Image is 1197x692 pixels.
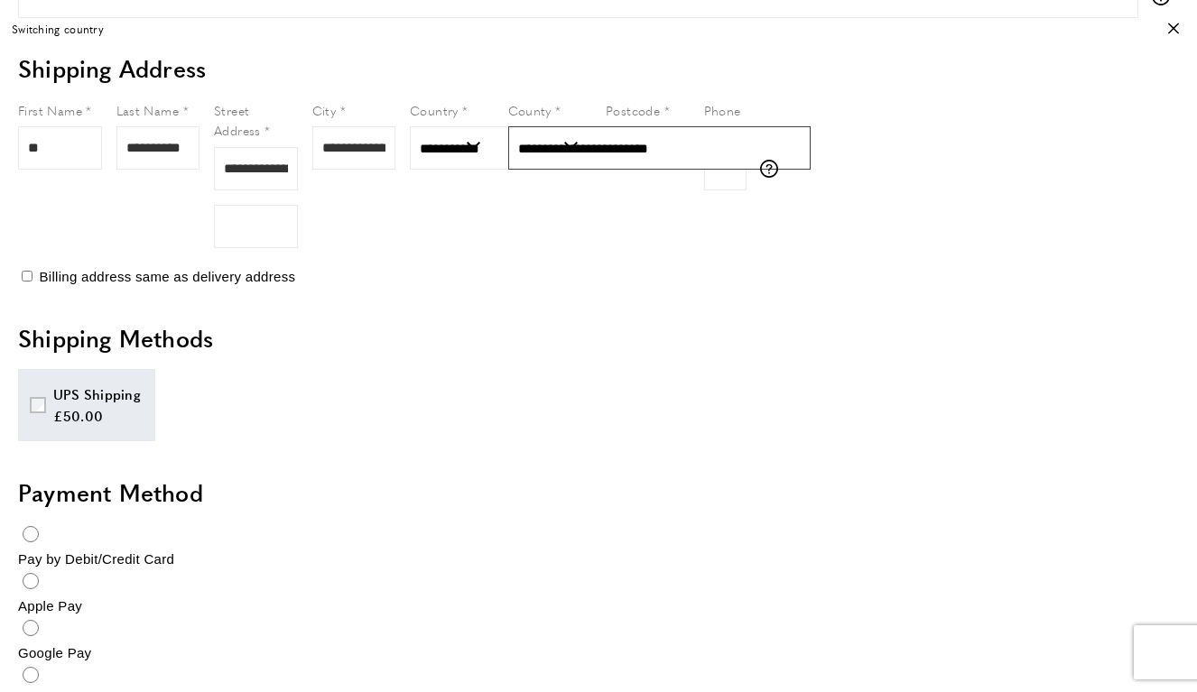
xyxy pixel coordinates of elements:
div: UPS Shipping [53,383,142,405]
div: £50.00 [53,405,142,427]
span: Switching country [12,21,104,38]
h2: Shipping Methods [18,322,1179,355]
span: Postcode [606,101,660,119]
span: Street Address [214,101,261,139]
div: Close message [1168,21,1179,38]
h2: Shipping Address [18,52,1179,85]
div: Pay by Debit/Credit Card [18,549,1179,570]
span: Last Name [116,101,180,119]
span: Billing address same as delivery address [39,269,295,284]
span: Phone Number [704,101,752,139]
span: Country [410,101,459,119]
span: City [312,101,337,119]
input: Billing address same as delivery address [22,271,32,281]
span: County [508,101,552,119]
h2: Payment Method [18,476,1179,509]
div: Google Pay [18,642,1179,664]
div: Apple Pay [18,595,1179,617]
span: First Name [18,101,82,119]
button: More information [760,160,787,178]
